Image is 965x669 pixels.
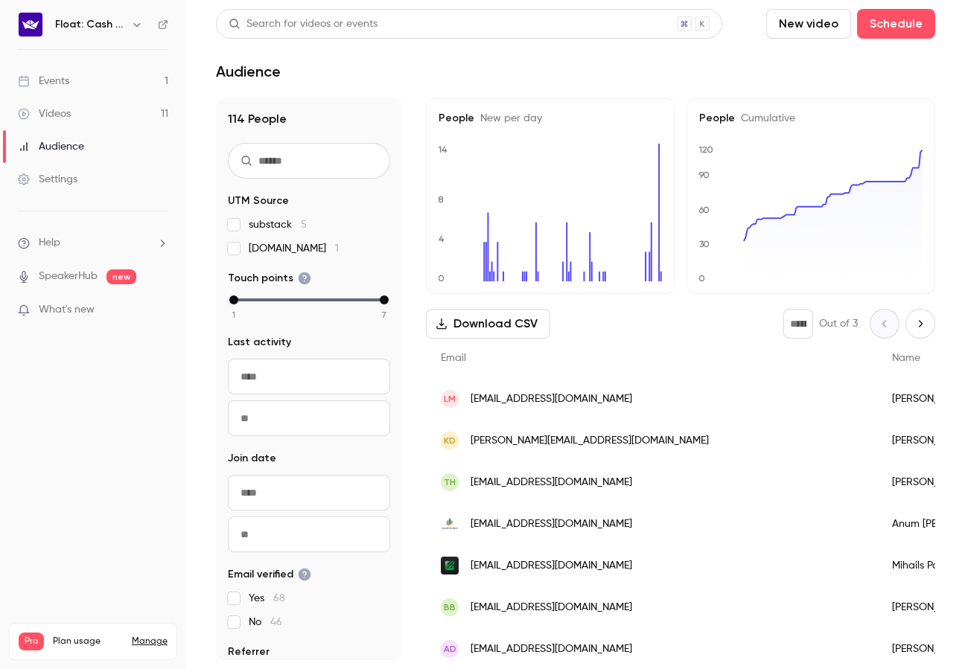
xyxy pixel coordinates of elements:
[273,593,285,604] span: 68
[228,271,311,286] span: Touch points
[228,475,390,510] input: From
[441,557,459,574] img: emerald24.co.uk
[19,13,42,36] img: Float: Cash Flow Intelligence Series
[228,400,390,436] input: To
[471,433,709,449] span: [PERSON_NAME][EMAIL_ADDRESS][DOMAIN_NAME]
[232,308,235,321] span: 1
[474,113,542,124] span: New per day
[228,451,276,466] span: Join date
[698,170,710,180] text: 90
[698,205,710,215] text: 60
[216,63,281,80] h1: Audience
[335,243,339,254] span: 1
[905,309,935,339] button: Next page
[301,220,307,230] span: 5
[229,16,378,32] div: Search for videos or events
[53,636,123,647] span: Plan usage
[892,353,920,363] span: Name
[698,144,713,155] text: 120
[249,591,285,606] span: Yes
[228,516,390,552] input: To
[249,615,282,630] span: No
[132,636,168,647] a: Manage
[249,217,307,232] span: substack
[471,641,632,657] span: [EMAIL_ADDRESS][DOMAIN_NAME]
[441,515,459,533] img: accountingassist.co.uk
[39,302,95,318] span: What's new
[228,193,289,208] span: UTM Source
[55,17,125,32] h6: Float: Cash Flow Intelligence Series
[439,234,445,244] text: 4
[471,475,632,490] span: [EMAIL_ADDRESS][DOMAIN_NAME]
[228,110,390,128] h1: 114 People
[380,295,389,304] div: max
[18,172,77,187] div: Settings
[229,295,238,304] div: min
[766,9,851,39] button: New video
[426,309,550,339] button: Download CSV
[698,273,705,284] text: 0
[438,273,445,284] text: 0
[471,516,632,532] span: [EMAIL_ADDRESS][DOMAIN_NAME]
[735,113,795,124] span: Cumulative
[39,235,60,251] span: Help
[18,139,84,154] div: Audience
[444,476,456,489] span: TH
[471,558,632,574] span: [EMAIL_ADDRESS][DOMAIN_NAME]
[249,241,339,256] span: [DOMAIN_NAME]
[18,235,168,251] li: help-dropdown-opener
[228,644,270,659] span: Referrer
[18,106,71,121] div: Videos
[19,633,44,650] span: Pro
[439,111,662,126] h5: People
[444,392,456,406] span: LM
[471,391,632,407] span: [EMAIL_ADDRESS][DOMAIN_NAME]
[106,269,136,284] span: new
[228,335,291,350] span: Last activity
[699,239,710,249] text: 30
[857,9,935,39] button: Schedule
[699,111,923,126] h5: People
[382,308,386,321] span: 7
[228,359,390,394] input: From
[39,269,98,284] a: SpeakerHub
[438,144,448,155] text: 14
[18,74,69,89] div: Events
[228,567,311,582] span: Email verified
[471,600,632,615] span: [EMAIL_ADDRESS][DOMAIN_NAME]
[438,194,444,205] text: 8
[441,353,466,363] span: Email
[819,316,858,331] p: Out of 3
[444,642,456,656] span: AD
[444,434,456,447] span: KD
[270,617,282,627] span: 46
[444,601,456,614] span: BB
